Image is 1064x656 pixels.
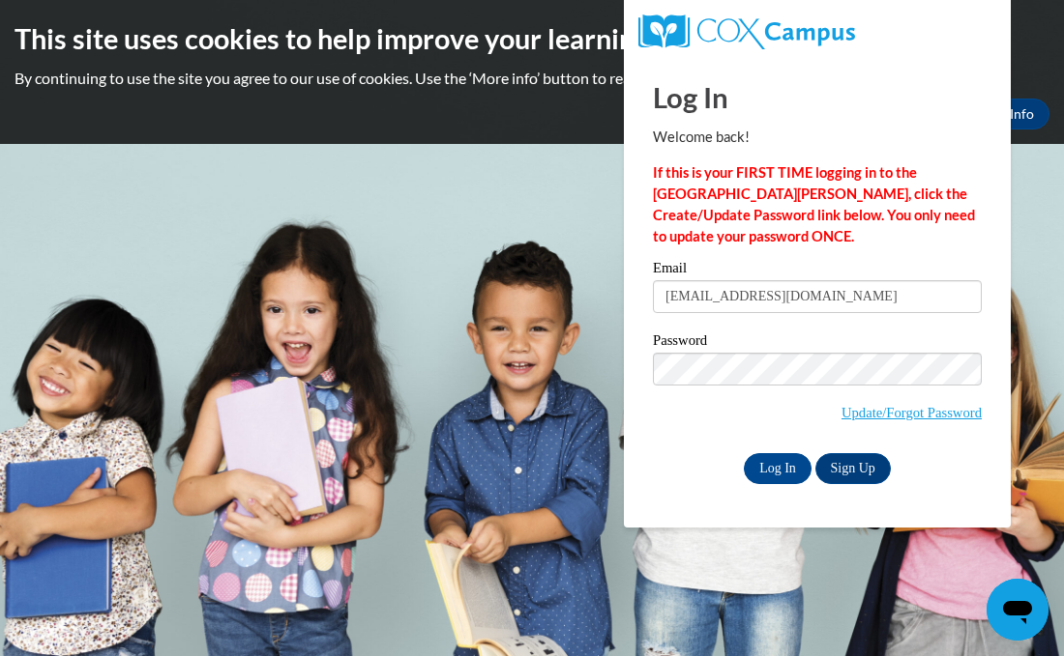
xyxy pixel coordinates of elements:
[653,261,982,280] label: Email
[638,14,855,49] img: COX Campus
[653,127,982,148] p: Welcome back!
[842,405,982,420] a: Update/Forgot Password
[815,453,891,484] a: Sign Up
[653,77,982,117] h1: Log In
[744,453,812,484] input: Log In
[15,68,1049,89] p: By continuing to use the site you agree to our use of cookies. Use the ‘More info’ button to read...
[653,333,982,353] label: Password
[987,579,1049,641] iframe: Button to launch messaging window
[15,19,1049,58] h2: This site uses cookies to help improve your learning experience.
[653,164,975,244] strong: If this is your FIRST TIME logging in to the [GEOGRAPHIC_DATA][PERSON_NAME], click the Create/Upd...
